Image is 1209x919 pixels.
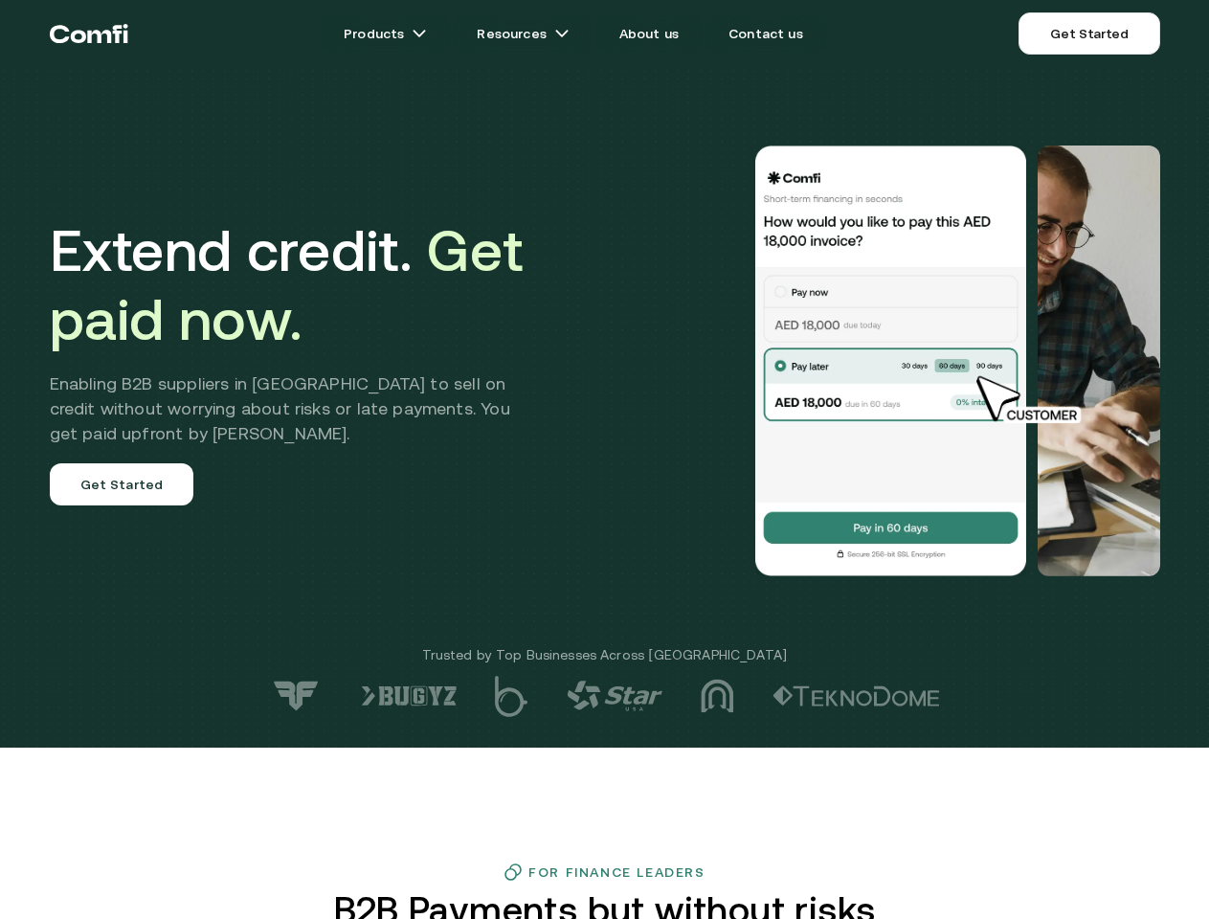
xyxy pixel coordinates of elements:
img: arrow icons [554,26,570,41]
a: Return to the top of the Comfi home page [50,5,128,62]
h3: For Finance Leaders [528,864,705,880]
img: logo-4 [567,681,662,711]
img: arrow icons [412,26,427,41]
a: Contact us [705,14,826,53]
img: Would you like to pay this AED 18,000.00 invoice? [1038,146,1160,576]
h2: Enabling B2B suppliers in [GEOGRAPHIC_DATA] to sell on credit without worrying about risks or lat... [50,371,539,446]
a: Productsarrow icons [321,14,450,53]
a: Get Started [1019,12,1159,55]
h1: Extend credit. [50,216,539,354]
img: logo-6 [361,685,457,706]
img: logo-5 [495,676,528,717]
img: cursor [962,373,1102,427]
a: Resourcesarrow icons [454,14,592,53]
img: Would you like to pay this AED 18,000.00 invoice? [752,146,1030,576]
img: logo-3 [701,679,734,713]
a: About us [596,14,702,53]
a: Get Started [50,463,194,505]
img: finance [504,863,523,882]
img: logo-7 [270,680,323,712]
img: logo-2 [772,685,940,706]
